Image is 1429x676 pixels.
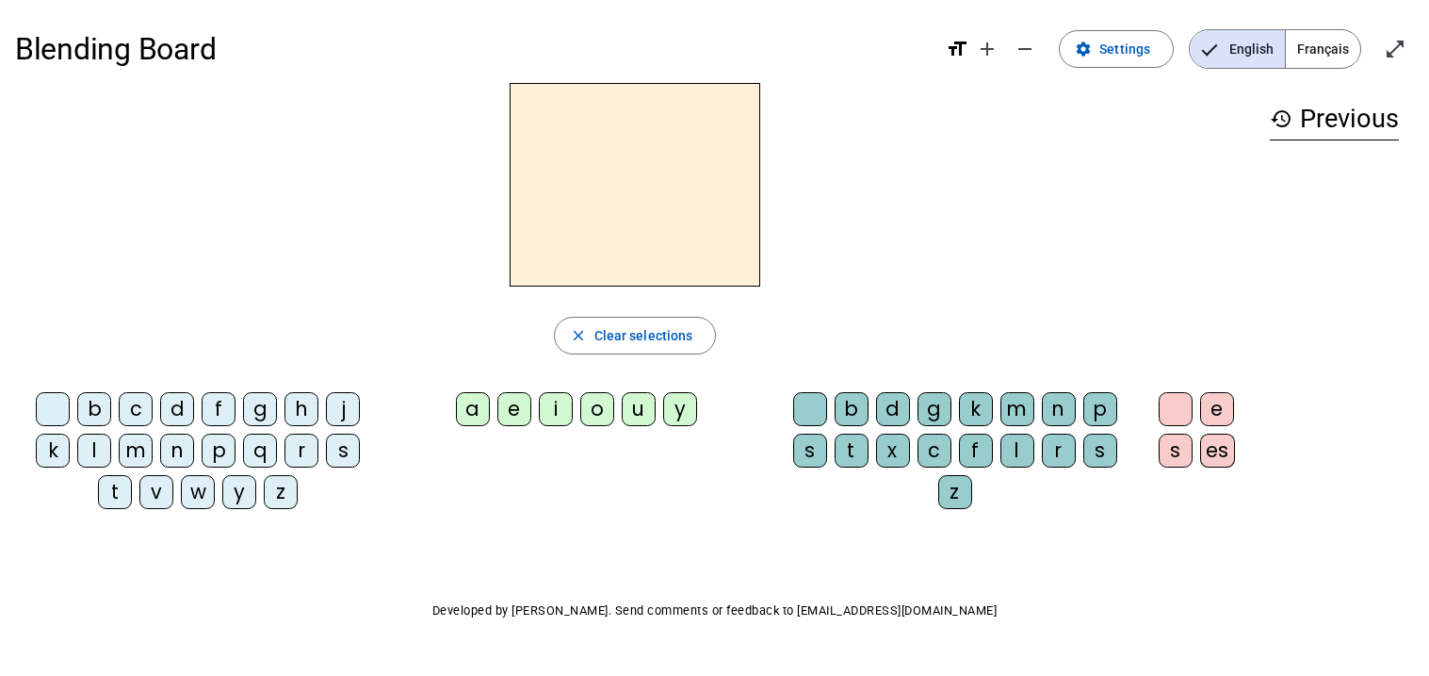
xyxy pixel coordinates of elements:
[1099,38,1150,60] span: Settings
[77,392,111,426] div: b
[793,434,827,468] div: s
[1006,30,1044,68] button: Decrease font size
[139,475,173,509] div: v
[36,434,70,468] div: k
[202,434,235,468] div: p
[539,392,573,426] div: i
[1042,392,1076,426] div: n
[938,475,972,509] div: z
[876,392,910,426] div: d
[1159,434,1193,468] div: s
[835,392,869,426] div: b
[160,434,194,468] div: n
[1200,434,1235,468] div: es
[1083,434,1117,468] div: s
[119,392,153,426] div: c
[959,434,993,468] div: f
[1286,30,1360,68] span: Français
[284,434,318,468] div: r
[1376,30,1414,68] button: Enter full screen
[917,434,951,468] div: c
[1384,38,1406,60] mat-icon: open_in_full
[119,434,153,468] div: m
[1083,392,1117,426] div: p
[663,392,697,426] div: y
[968,30,1006,68] button: Increase font size
[181,475,215,509] div: w
[1014,38,1036,60] mat-icon: remove
[456,392,490,426] div: a
[1000,392,1034,426] div: m
[1189,29,1361,69] mat-button-toggle-group: Language selection
[959,392,993,426] div: k
[326,392,360,426] div: j
[160,392,194,426] div: d
[15,600,1414,622] p: Developed by [PERSON_NAME]. Send comments or feedback to [EMAIL_ADDRESS][DOMAIN_NAME]
[15,19,931,79] h1: Blending Board
[1000,434,1034,468] div: l
[946,38,968,60] mat-icon: format_size
[1042,434,1076,468] div: r
[1200,392,1234,426] div: e
[1075,41,1092,58] mat-icon: settings
[1270,107,1292,130] mat-icon: history
[264,475,298,509] div: z
[497,392,531,426] div: e
[1190,30,1285,68] span: English
[835,434,869,468] div: t
[1270,98,1399,140] h3: Previous
[976,38,999,60] mat-icon: add
[77,434,111,468] div: l
[243,434,277,468] div: q
[98,475,132,509] div: t
[243,392,277,426] div: g
[876,434,910,468] div: x
[594,324,693,347] span: Clear selections
[326,434,360,468] div: s
[284,392,318,426] div: h
[222,475,256,509] div: y
[1059,30,1174,68] button: Settings
[554,317,717,354] button: Clear selections
[202,392,235,426] div: f
[917,392,951,426] div: g
[580,392,614,426] div: o
[622,392,656,426] div: u
[570,327,587,344] mat-icon: close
